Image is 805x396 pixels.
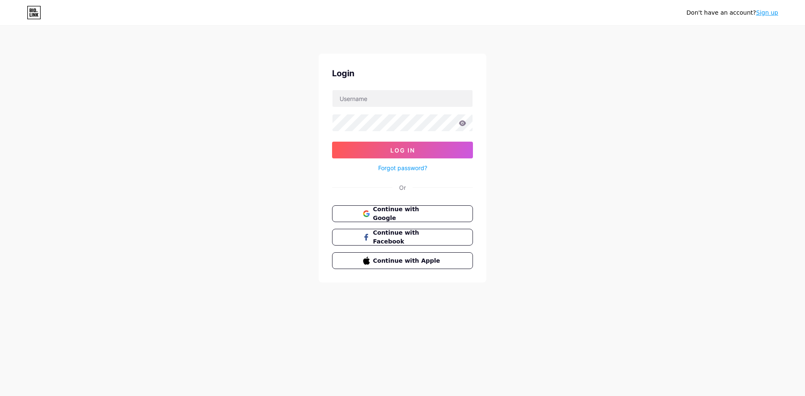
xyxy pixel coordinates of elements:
input: Username [332,90,473,107]
a: Sign up [756,9,778,16]
button: Continue with Google [332,205,473,222]
button: Continue with Facebook [332,229,473,246]
button: Log In [332,142,473,158]
button: Continue with Apple [332,252,473,269]
div: Don't have an account? [686,8,778,17]
div: Or [399,183,406,192]
span: Continue with Facebook [373,228,442,246]
span: Continue with Google [373,205,442,223]
a: Forgot password? [378,163,427,172]
span: Log In [390,147,415,154]
span: Continue with Apple [373,256,442,265]
div: Login [332,67,473,80]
